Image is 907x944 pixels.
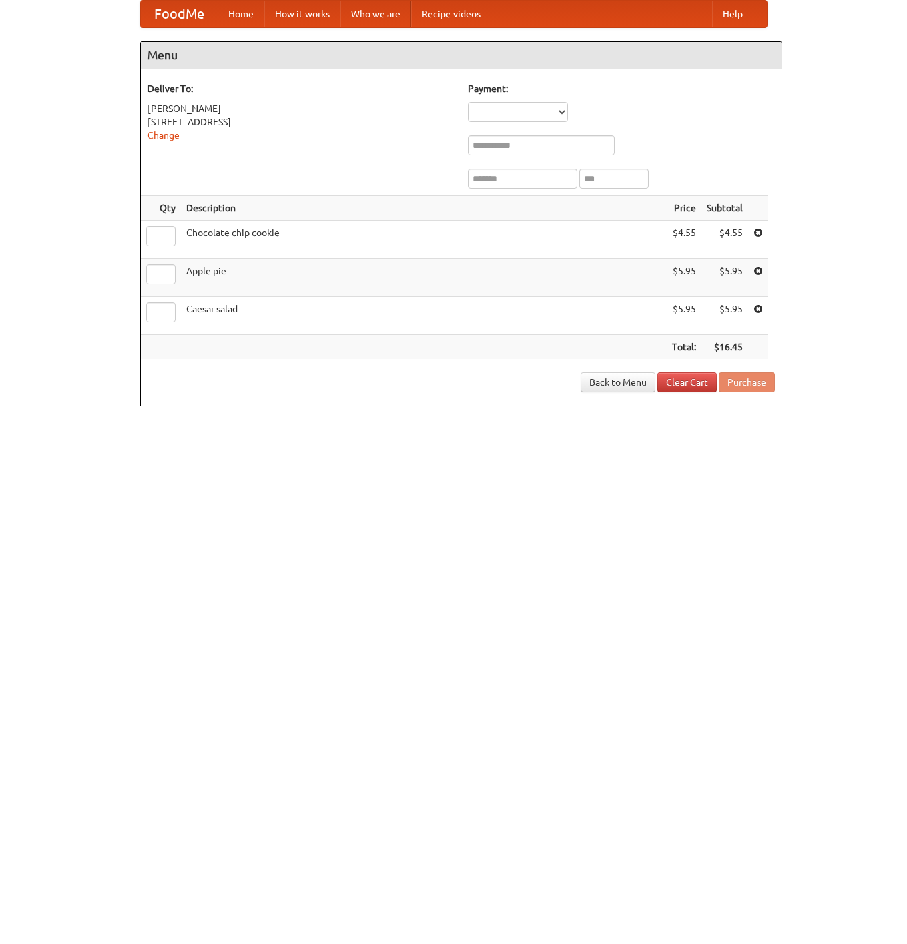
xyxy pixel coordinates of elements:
[181,221,667,259] td: Chocolate chip cookie
[147,130,180,141] a: Change
[468,82,775,95] h5: Payment:
[141,42,782,69] h4: Menu
[667,259,701,297] td: $5.95
[147,82,455,95] h5: Deliver To:
[667,221,701,259] td: $4.55
[181,196,667,221] th: Description
[701,297,748,335] td: $5.95
[264,1,340,27] a: How it works
[581,372,655,392] a: Back to Menu
[147,102,455,115] div: [PERSON_NAME]
[147,115,455,129] div: [STREET_ADDRESS]
[141,196,181,221] th: Qty
[701,335,748,360] th: $16.45
[701,259,748,297] td: $5.95
[719,372,775,392] button: Purchase
[701,196,748,221] th: Subtotal
[218,1,264,27] a: Home
[141,1,218,27] a: FoodMe
[701,221,748,259] td: $4.55
[712,1,753,27] a: Help
[340,1,411,27] a: Who we are
[181,297,667,335] td: Caesar salad
[667,335,701,360] th: Total:
[181,259,667,297] td: Apple pie
[657,372,717,392] a: Clear Cart
[667,297,701,335] td: $5.95
[667,196,701,221] th: Price
[411,1,491,27] a: Recipe videos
